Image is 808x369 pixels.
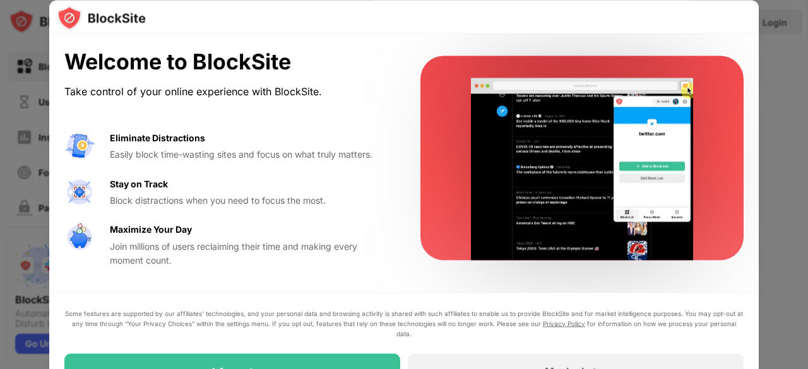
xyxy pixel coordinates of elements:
[57,5,146,30] img: logo-blocksite.svg
[110,239,390,267] div: Join millions of users reclaiming their time and making every moment count.
[543,319,585,327] a: Privacy Policy
[110,223,192,237] div: Maximize Your Day
[64,308,744,338] div: Some features are supported by our affiliates’ technologies, and your personal data and browsing ...
[549,13,795,184] iframe: Sign in with Google Dialog
[64,177,95,207] img: value-focus.svg
[110,148,390,161] div: Easily block time-wasting sites and focus on what truly matters.
[64,223,95,253] img: value-safe-time.svg
[64,49,390,75] div: Welcome to BlockSite
[110,177,168,190] div: Stay on Track
[110,193,390,207] div: Block distractions when you need to focus the most.
[64,131,95,161] img: value-avoid-distractions.svg
[110,131,205,144] div: Eliminate Distractions
[64,82,390,100] div: Take control of your online experience with BlockSite.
